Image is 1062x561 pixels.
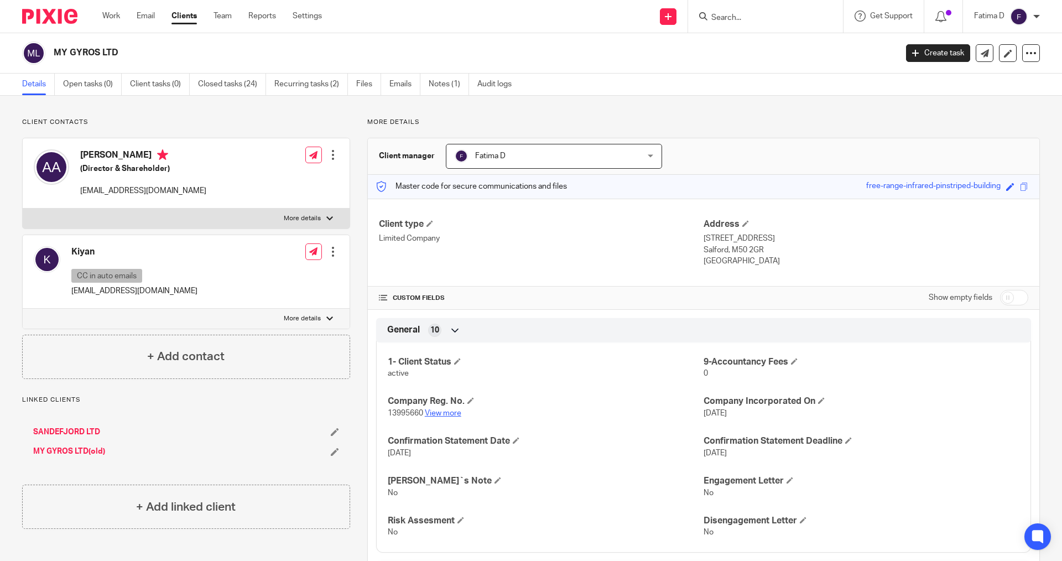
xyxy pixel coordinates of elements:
[704,233,1028,244] p: [STREET_ADDRESS]
[54,47,722,59] h2: MY GYROS LTD
[214,11,232,22] a: Team
[929,292,992,303] label: Show empty fields
[171,11,197,22] a: Clients
[379,294,704,303] h4: CUSTOM FIELDS
[387,324,420,336] span: General
[22,118,350,127] p: Client contacts
[147,348,225,365] h4: + Add contact
[198,74,266,95] a: Closed tasks (24)
[388,370,409,377] span: active
[71,269,142,283] p: CC in auto emails
[80,149,206,163] h4: [PERSON_NAME]
[388,409,423,417] span: 13995660
[906,44,970,62] a: Create task
[870,12,913,20] span: Get Support
[34,246,60,273] img: svg%3E
[388,475,704,487] h4: [PERSON_NAME]`s Note
[356,74,381,95] a: Files
[34,149,69,185] img: svg%3E
[430,325,439,336] span: 10
[284,214,321,223] p: More details
[704,256,1028,267] p: [GEOGRAPHIC_DATA]
[704,219,1028,230] h4: Address
[388,528,398,536] span: No
[704,489,714,497] span: No
[102,11,120,22] a: Work
[136,498,236,516] h4: + Add linked client
[974,11,1004,22] p: Fatima D
[710,13,810,23] input: Search
[80,185,206,196] p: [EMAIL_ADDRESS][DOMAIN_NAME]
[376,181,567,192] p: Master code for secure communications and files
[71,246,197,258] h4: Kiyan
[137,11,155,22] a: Email
[704,528,714,536] span: No
[379,150,435,162] h3: Client manager
[284,314,321,323] p: More details
[388,356,704,368] h4: 1- Client Status
[22,41,45,65] img: svg%3E
[704,370,708,377] span: 0
[389,74,420,95] a: Emails
[367,118,1040,127] p: More details
[22,74,55,95] a: Details
[248,11,276,22] a: Reports
[1010,8,1028,25] img: svg%3E
[388,435,704,447] h4: Confirmation Statement Date
[157,149,168,160] i: Primary
[22,396,350,404] p: Linked clients
[704,435,1019,447] h4: Confirmation Statement Deadline
[475,152,506,160] span: Fatima D
[33,427,100,438] a: SANDEFJORD LTD
[379,233,704,244] p: Limited Company
[22,9,77,24] img: Pixie
[704,356,1019,368] h4: 9-Accountancy Fees
[429,74,469,95] a: Notes (1)
[455,149,468,163] img: svg%3E
[388,449,411,457] span: [DATE]
[704,396,1019,407] h4: Company Incorporated On
[704,409,727,417] span: [DATE]
[71,285,197,297] p: [EMAIL_ADDRESS][DOMAIN_NAME]
[274,74,348,95] a: Recurring tasks (2)
[477,74,520,95] a: Audit logs
[33,446,105,457] a: MY GYROS LTD(old)
[704,449,727,457] span: [DATE]
[388,489,398,497] span: No
[388,396,704,407] h4: Company Reg. No.
[425,409,461,417] a: View more
[866,180,1001,193] div: free-range-infrared-pinstriped-building
[80,163,206,174] h5: (Director & Shareholder)
[388,515,704,527] h4: Risk Assesment
[63,74,122,95] a: Open tasks (0)
[704,245,1028,256] p: Salford, M50 2GR
[130,74,190,95] a: Client tasks (0)
[704,475,1019,487] h4: Engagement Letter
[293,11,322,22] a: Settings
[379,219,704,230] h4: Client type
[704,515,1019,527] h4: Disengagement Letter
